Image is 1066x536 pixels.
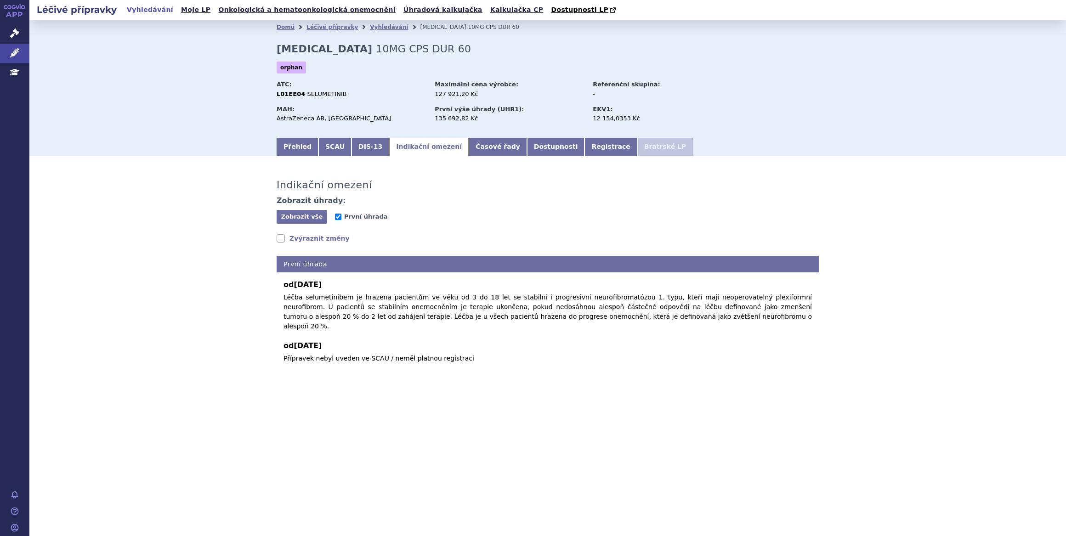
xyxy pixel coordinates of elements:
span: První úhrada [344,213,387,220]
h4: Zobrazit úhrady: [277,196,346,205]
span: 10MG CPS DUR 60 [376,43,471,55]
strong: Maximální cena výrobce: [435,81,518,88]
a: Vyhledávání [124,4,176,16]
strong: První výše úhrady (UHR1): [435,106,524,113]
a: SCAU [318,138,352,156]
div: AstraZeneca AB, [GEOGRAPHIC_DATA] [277,114,426,123]
a: Přehled [277,138,318,156]
a: Úhradová kalkulačka [401,4,485,16]
div: 135 692,82 Kč [435,114,584,123]
p: Léčba selumetinibem je hrazena pacientům ve věku od 3 do 18 let se stabilní i progresivní neurofi... [284,293,812,331]
strong: EKV1: [593,106,612,113]
span: orphan [277,62,306,73]
span: Dostupnosti LP [551,6,608,13]
button: Zobrazit vše [277,210,327,224]
b: od [284,340,812,351]
strong: ATC: [277,81,292,88]
a: Vyhledávání [370,24,408,30]
strong: MAH: [277,106,295,113]
div: - [593,90,696,98]
a: Časové řady [469,138,527,156]
input: První úhrada [335,214,341,220]
h4: První úhrada [277,256,819,273]
span: [DATE] [294,280,322,289]
a: Domů [277,24,295,30]
a: Onkologická a hematoonkologická onemocnění [215,4,398,16]
strong: [MEDICAL_DATA] [277,43,372,55]
h2: Léčivé přípravky [29,3,124,16]
a: Kalkulačka CP [488,4,546,16]
span: SELUMETINIB [307,90,346,97]
span: [DATE] [294,341,322,350]
a: Moje LP [178,4,213,16]
div: 127 921,20 Kč [435,90,584,98]
a: Registrace [584,138,637,156]
div: 12 154,0353 Kč [593,114,696,123]
a: Zvýraznit změny [277,234,350,243]
span: Zobrazit vše [281,213,323,220]
a: Indikační omezení [389,138,469,156]
a: Dostupnosti LP [548,4,620,17]
span: [MEDICAL_DATA] [420,24,466,30]
a: Dostupnosti [527,138,585,156]
strong: L01EE04 [277,90,305,97]
strong: Referenční skupina: [593,81,660,88]
a: Léčivé přípravky [306,24,358,30]
p: Přípravek nebyl uveden ve SCAU / neměl platnou registraci [284,354,812,363]
b: od [284,279,812,290]
a: DIS-13 [352,138,389,156]
span: 10MG CPS DUR 60 [468,24,519,30]
h3: Indikační omezení [277,179,372,191]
